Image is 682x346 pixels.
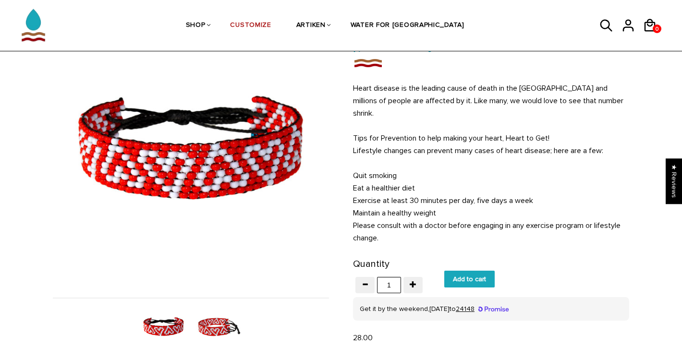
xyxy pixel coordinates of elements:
input: Add to cart [444,271,495,287]
a: ARTIKEN [296,0,326,51]
a: CUSTOMIZE [230,0,271,51]
img: Heart to Get [53,12,329,288]
a: 0 [653,24,661,33]
a: WATER FOR [GEOGRAPHIC_DATA] [351,0,464,51]
label: Quantity [353,256,390,272]
img: Heart to Get [353,56,383,70]
span: 28.00 [353,333,373,343]
div: Click to open Judge.me floating reviews tab [666,158,682,204]
p: Heart disease is the leading cause of death in the [GEOGRAPHIC_DATA] and millions of people are a... [353,82,629,244]
span: 0 [653,23,661,35]
a: SHOP [186,0,206,51]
